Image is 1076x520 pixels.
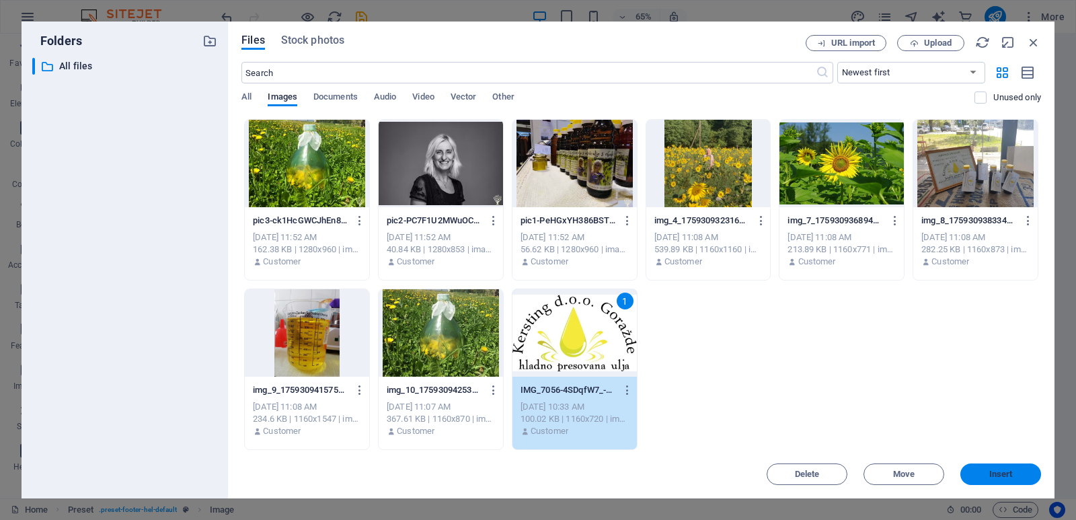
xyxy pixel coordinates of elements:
[253,215,348,227] p: pic3-ck1HcGWCJhEn8SJMhmi3Rg.avif
[960,463,1041,485] button: Insert
[795,470,820,478] span: Delete
[521,384,616,396] p: IMG_7056-4SDqfW7_-Z5HBoMl6EEhLA.JPG
[993,91,1041,104] p: Displays only files that are not in use on the website. Files added during this session can still...
[492,89,514,108] span: Other
[924,39,952,47] span: Upload
[387,384,482,396] p: img_10_1759309425391-1HbNUVxvNIGpfRpgsofbkw.jpg
[787,244,896,256] div: 213.89 KB | 1160x771 | image/jpeg
[253,413,361,425] div: 234.6 KB | 1160x1547 | image/jpeg
[32,32,82,50] p: Folders
[654,231,763,244] div: [DATE] 11:08 AM
[531,256,568,268] p: Customer
[387,231,495,244] div: [DATE] 11:52 AM
[281,32,344,48] span: Stock photos
[253,231,361,244] div: [DATE] 11:52 AM
[921,215,1017,227] p: img_8_1759309383344-epY7WFbdki1b96OlMIyGFA.jpg
[989,470,1013,478] span: Insert
[397,256,434,268] p: Customer
[893,470,915,478] span: Move
[397,425,434,437] p: Customer
[654,215,750,227] p: img_4_1759309323165-obT5xZ5kR42zdBZ2oRiayw.jpg
[451,89,477,108] span: Vector
[931,256,969,268] p: Customer
[253,384,348,396] p: img_9_1759309415757-Yc6NLzydjK0lyfR4nuoafw.jpg
[387,401,495,413] div: [DATE] 11:07 AM
[253,401,361,413] div: [DATE] 11:08 AM
[387,413,495,425] div: 367.61 KB | 1160x870 | image/jpeg
[521,401,629,413] div: [DATE] 10:33 AM
[241,32,265,48] span: Files
[1026,35,1041,50] i: Close
[268,89,297,108] span: Images
[1001,35,1015,50] i: Minimize
[806,35,886,51] button: URL import
[521,231,629,244] div: [DATE] 11:52 AM
[387,244,495,256] div: 40.84 KB | 1280x853 | image/avif
[787,215,883,227] p: img_7_1759309368948-IHhrDaUbLzfl2JLYGlC-lg.jpg
[263,256,301,268] p: Customer
[313,89,358,108] span: Documents
[654,244,763,256] div: 539.89 KB | 1160x1160 | image/jpeg
[897,35,964,51] button: Upload
[387,215,482,227] p: pic2-PC7F1U2MWuOCQvsad79CiQ.avif
[241,62,815,83] input: Search
[32,58,35,75] div: ​
[253,244,361,256] div: 162.38 KB | 1280x960 | image/avif
[531,425,568,437] p: Customer
[374,89,396,108] span: Audio
[241,89,252,108] span: All
[767,463,847,485] button: Delete
[798,256,836,268] p: Customer
[521,244,629,256] div: 56.62 KB | 1280x960 | image/avif
[975,35,990,50] i: Reload
[664,256,702,268] p: Customer
[921,231,1030,244] div: [DATE] 11:08 AM
[521,215,616,227] p: pic1-PeHGxYH386BSTrJQZkq1Vw.avif
[202,34,217,48] i: Create new folder
[521,413,629,425] div: 100.02 KB | 1160x720 | image/jpeg
[787,231,896,244] div: [DATE] 11:08 AM
[863,463,944,485] button: Move
[59,59,192,74] p: All files
[831,39,875,47] span: URL import
[921,244,1030,256] div: 282.25 KB | 1160x873 | image/jpeg
[263,425,301,437] p: Customer
[617,293,633,309] div: 1
[412,89,434,108] span: Video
